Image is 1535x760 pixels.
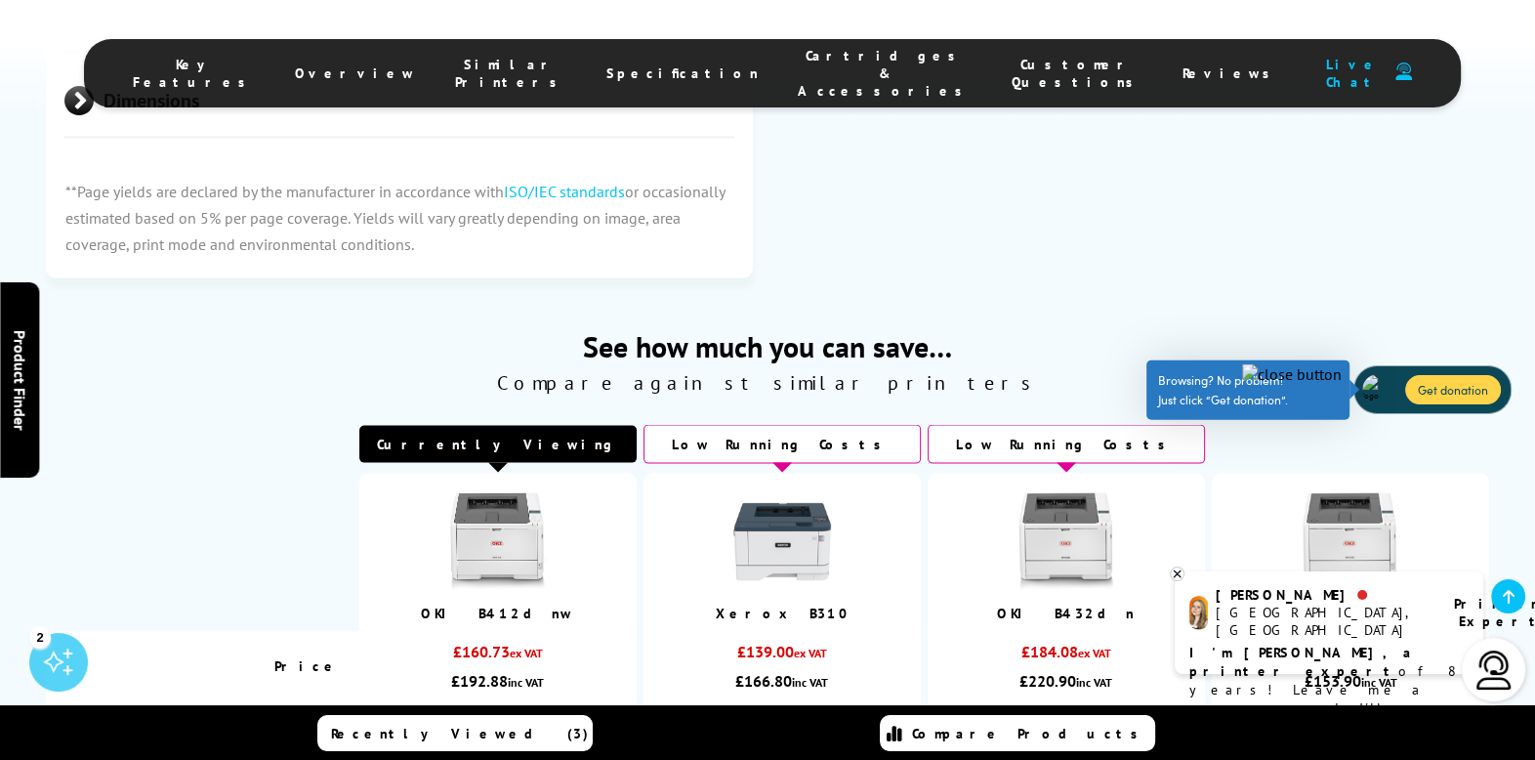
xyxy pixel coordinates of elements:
img: user-headset-duotone.svg [1395,63,1412,81]
div: £160.73 [379,642,617,671]
p: of 8 years! Leave me a message and I'll respond ASAP [1189,644,1469,737]
span: Specification [606,64,759,82]
div: £220.90 [947,671,1185,691]
img: oki-b412dn-front-large.jpg [449,493,547,591]
a: Compare Products [880,715,1155,751]
span: Key Features [133,56,256,91]
p: **Page yields are declared by the manufacturer in accordance with or occasionally estimated based... [46,159,753,278]
div: £184.08 [947,642,1185,671]
img: oki-b412dn-front-small.jpg [1302,493,1399,591]
span: Reviews [1182,64,1280,82]
span: ex VAT [794,646,827,660]
img: amy-livechat.png [1189,596,1208,630]
div: £139.00 [663,642,901,671]
div: [PERSON_NAME] [1216,586,1430,604]
img: oki-b432dn-front-small.jpg [1017,493,1115,591]
span: Live Chat [1319,56,1386,91]
span: Product Finder [10,330,29,431]
span: ex VAT [510,646,543,660]
div: Low Running Costs [643,425,921,464]
span: inc VAT [508,675,544,690]
div: 2 [29,626,51,648]
span: See how much you can save… [46,327,1489,365]
a: Recently Viewed (3) [317,715,593,751]
span: Compare Products [912,725,1148,742]
span: Overview [295,64,416,82]
img: user-headset-light.svg [1474,651,1514,690]
div: Low Running Costs [928,425,1205,464]
span: Price [274,657,340,675]
span: Similar Printers [455,56,567,91]
div: [GEOGRAPHIC_DATA], [GEOGRAPHIC_DATA] [1216,604,1430,639]
b: I'm [PERSON_NAME], a printer expert [1189,644,1417,680]
a: OKI B432dn [997,605,1135,622]
span: Compare against similar printers [46,370,1489,396]
span: inc VAT [1076,675,1112,690]
div: £192.88 [379,671,617,691]
a: ISO/IEC standards [504,182,625,201]
a: OKI B412dnw [421,605,574,622]
span: Customer Questions [1012,56,1143,91]
img: XeroxB310-Front-Main-Small.jpg [733,493,831,591]
div: Currently Viewing [359,426,637,463]
a: Xerox B310 [716,605,849,622]
div: £166.80 [663,671,901,691]
span: Cartridges & Accessories [798,47,973,100]
span: inc VAT [792,675,828,690]
span: ex VAT [1078,646,1111,660]
span: Recently Viewed (3) [331,725,589,742]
